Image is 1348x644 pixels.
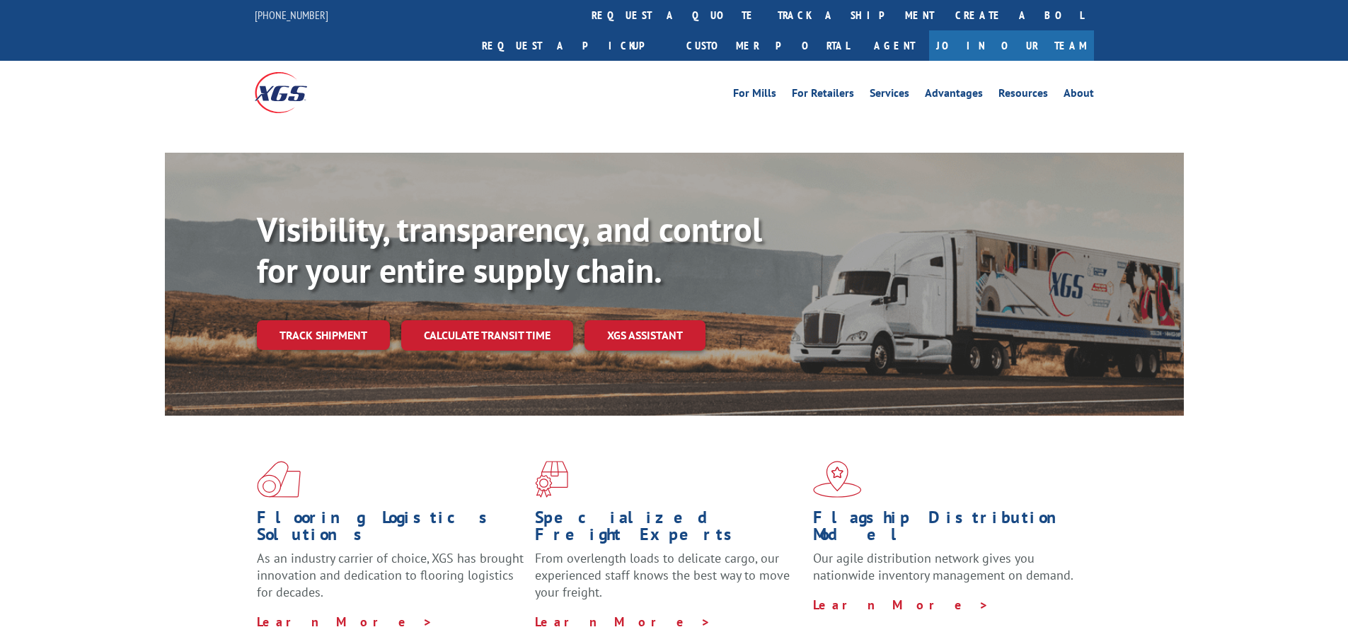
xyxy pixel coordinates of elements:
[535,614,711,630] a: Learn More >
[535,509,802,550] h1: Specialized Freight Experts
[792,88,854,103] a: For Retailers
[257,509,524,550] h1: Flooring Logistics Solutions
[998,88,1048,103] a: Resources
[813,461,862,498] img: xgs-icon-flagship-distribution-model-red
[813,509,1081,550] h1: Flagship Distribution Model
[813,597,989,613] a: Learn More >
[676,30,860,61] a: Customer Portal
[860,30,929,61] a: Agent
[535,550,802,613] p: From overlength loads to delicate cargo, our experienced staff knows the best way to move your fr...
[1064,88,1094,103] a: About
[929,30,1094,61] a: Join Our Team
[257,614,433,630] a: Learn More >
[584,320,705,351] a: XGS ASSISTANT
[535,461,568,498] img: xgs-icon-focused-on-flooring-red
[257,320,390,350] a: Track shipment
[401,320,573,351] a: Calculate transit time
[733,88,776,103] a: For Mills
[257,550,524,600] span: As an industry carrier of choice, XGS has brought innovation and dedication to flooring logistics...
[257,207,762,292] b: Visibility, transparency, and control for your entire supply chain.
[813,550,1073,583] span: Our agile distribution network gives you nationwide inventory management on demand.
[257,461,301,498] img: xgs-icon-total-supply-chain-intelligence-red
[471,30,676,61] a: Request a pickup
[925,88,983,103] a: Advantages
[255,8,328,22] a: [PHONE_NUMBER]
[870,88,909,103] a: Services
